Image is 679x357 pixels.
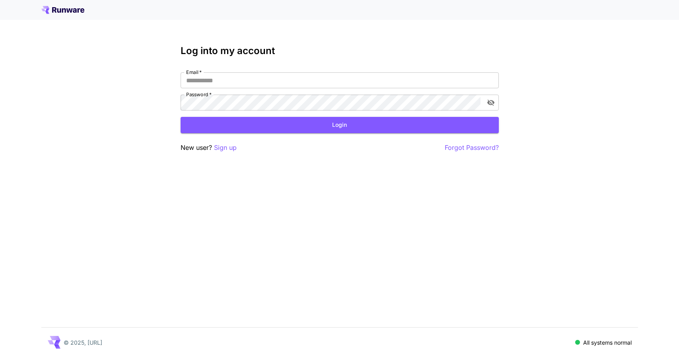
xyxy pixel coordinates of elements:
[484,95,498,110] button: toggle password visibility
[64,338,102,347] p: © 2025, [URL]
[583,338,632,347] p: All systems normal
[181,143,237,153] p: New user?
[181,117,499,133] button: Login
[181,45,499,56] h3: Log into my account
[445,143,499,153] button: Forgot Password?
[214,143,237,153] button: Sign up
[186,69,202,76] label: Email
[186,91,212,98] label: Password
